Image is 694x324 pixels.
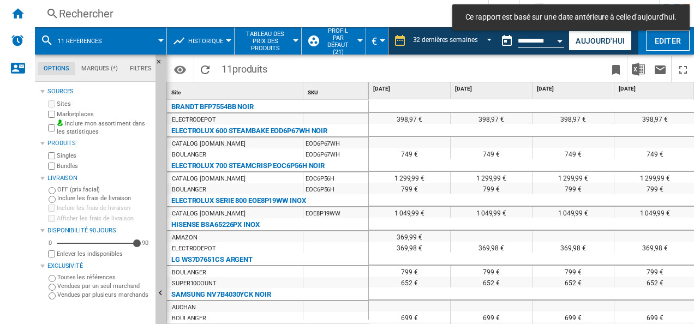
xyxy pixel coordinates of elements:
label: Afficher les frais de livraison [57,214,151,223]
label: Bundles [57,162,151,170]
img: alerts-logo.svg [11,34,24,47]
div: 369,99 € [369,231,450,242]
span: Site [171,89,181,95]
md-tab-item: Options [38,62,75,75]
button: Options [169,59,191,79]
md-tab-item: Filtres [124,62,158,75]
div: Produits [47,139,151,148]
div: SAMSUNG NV7B4030YCK NOIR [171,288,271,301]
div: ELECTRODEPOT [172,115,216,125]
div: Rechercher [59,6,459,21]
div: SUPER10COUNT [172,278,217,289]
div: Sources [47,87,151,96]
span: [DATE] [455,85,530,93]
div: [DATE] [371,82,450,96]
span: Tableau des prix des produits [240,31,290,52]
div: 1 299,99 € [451,172,532,183]
div: Historique [172,27,229,55]
input: Vendues par plusieurs marchands [49,292,56,299]
div: Sort None [169,82,303,99]
button: Envoyer ce rapport par email [649,56,671,82]
label: Inclure les frais de livraison [57,204,151,212]
span: 11 [216,56,273,79]
div: CATALOG [DOMAIN_NAME] [172,139,246,149]
button: Masquer [155,55,169,74]
div: 0 [46,239,55,247]
label: Enlever les indisponibles [57,250,151,258]
span: Ce rapport est basé sur une date antérieure à celle d'aujourd'hui. [462,12,680,23]
label: Sites [57,100,151,108]
label: OFF (prix facial) [57,185,151,194]
div: ELECTROLUX SERIE 800 EOE8P19WW INOX [171,194,306,207]
label: Vendues par plusieurs marchands [57,291,151,299]
button: € [372,27,382,55]
span: 11 références [58,38,102,45]
div: 369,98 € [533,242,614,253]
div: Site Sort None [169,82,303,99]
div: Livraison [47,174,151,183]
input: Afficher les frais de livraison [48,215,55,222]
div: 799 € [369,266,450,277]
input: Vendues par un seul marchand [49,284,56,291]
button: md-calendar [496,30,518,52]
div: 1 299,99 € [369,172,450,183]
div: Disponibilité 90 Jours [47,226,151,235]
div: 699 € [451,311,532,322]
md-tab-item: Marques (*) [75,62,124,75]
span: € [372,35,377,47]
button: Plein écran [672,56,694,82]
div: 1 049,99 € [533,207,614,218]
div: 799 € [451,266,532,277]
input: OFF (prix facial) [49,187,56,194]
div: 652 € [533,277,614,287]
input: Afficher les frais de livraison [48,250,55,257]
span: Profil par défaut (21) [322,27,354,56]
div: BOULANGER [172,184,206,195]
input: Singles [48,152,55,159]
div: SKU Sort None [306,82,368,99]
div: 799 € [369,183,450,194]
span: [DATE] [373,85,448,93]
div: 749 € [533,148,614,159]
div: Exclusivité [47,262,151,271]
div: 652 € [451,277,532,287]
div: 699 € [533,311,614,322]
div: ELECTRODEPOT [172,243,216,254]
label: Inclure mon assortiment dans les statistiques [57,119,151,136]
div: [DATE] [453,82,532,96]
span: Historique [188,38,223,45]
button: Open calendar [551,29,570,49]
div: 90 [139,239,151,247]
div: EOD6P67WH [303,148,368,159]
div: 799 € [533,183,614,194]
input: Marketplaces [48,111,55,118]
div: ELECTROLUX 700 STEAMCRISP EOC6P56H NOIR [171,159,325,172]
input: Inclure mon assortiment dans les statistiques [48,121,55,135]
span: SKU [308,89,318,95]
label: Singles [57,152,151,160]
button: Aujourd'hui [569,31,632,51]
div: 398,97 € [369,113,450,124]
span: [DATE] [619,85,693,93]
div: 398,97 € [533,113,614,124]
div: 32 dernières semaines [413,36,478,44]
div: 1 049,99 € [451,207,532,218]
div: CATALOG [DOMAIN_NAME] [172,208,246,219]
button: Télécharger au format Excel [627,56,649,82]
div: Profil par défaut (21) [307,27,360,55]
div: 799 € [533,266,614,277]
div: 699 € [369,311,450,322]
div: 398,97 € [451,113,532,124]
div: EOD6P67WH [303,137,368,148]
button: 11 références [58,27,113,55]
button: Profil par défaut (21) [322,27,360,55]
div: 749 € [369,148,450,159]
div: ELECTROLUX 600 STEAMBAKE EOD6P67WH NOIR [171,124,327,137]
div: EOC6P56H [303,183,368,194]
input: Sites [48,100,55,107]
input: Bundles [48,163,55,170]
div: Sort None [306,82,368,99]
div: HISENSE BSA65226PX INOX [171,218,260,231]
md-menu: Currency [366,27,388,55]
div: 369,98 € [369,242,450,253]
